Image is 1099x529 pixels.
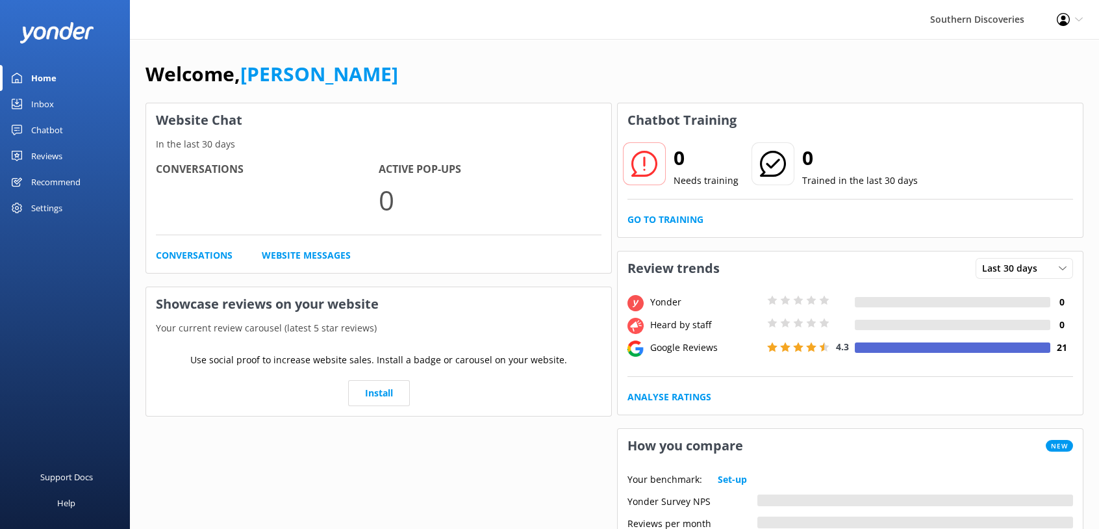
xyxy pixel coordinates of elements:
div: Inbox [31,91,54,117]
a: Set-up [718,472,747,487]
p: Use social proof to increase website sales. Install a badge or carousel on your website. [190,353,567,367]
div: Google Reviews [647,341,764,355]
span: New [1046,440,1073,452]
a: Conversations [156,248,233,263]
p: Trained in the last 30 days [802,174,918,188]
div: Recommend [31,169,81,195]
a: Go to Training [627,213,703,227]
div: Reviews per month [627,517,757,528]
h2: 0 [674,142,739,174]
h4: Active Pop-ups [379,161,601,178]
a: Website Messages [262,248,351,263]
p: Needs training [674,174,739,188]
h4: 0 [1050,318,1073,332]
h1: Welcome, [145,58,398,90]
h3: Website Chat [146,103,611,137]
a: Analyse Ratings [627,390,711,404]
h4: Conversations [156,161,379,178]
p: Your benchmark: [627,472,702,487]
span: Last 30 days [982,261,1045,276]
h4: 0 [1050,295,1073,309]
span: 4.3 [836,341,849,353]
h3: How you compare [618,429,753,463]
div: Support Docs [40,464,93,490]
h2: 0 [802,142,918,174]
h3: Showcase reviews on your website [146,287,611,321]
h3: Review trends [618,252,729,285]
p: Your current review carousel (latest 5 star reviews) [146,321,611,335]
a: [PERSON_NAME] [240,60,398,87]
h3: Chatbot Training [618,103,746,137]
a: Install [348,380,410,406]
div: Settings [31,195,62,221]
div: Chatbot [31,117,63,143]
p: 0 [379,178,601,222]
h4: 21 [1050,341,1073,355]
div: Heard by staff [647,318,764,332]
div: Yonder [647,295,764,309]
div: Help [57,490,75,516]
p: In the last 30 days [146,137,611,151]
img: yonder-white-logo.png [19,22,94,44]
div: Reviews [31,143,62,169]
div: Yonder Survey NPS [627,495,757,506]
div: Home [31,65,57,91]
